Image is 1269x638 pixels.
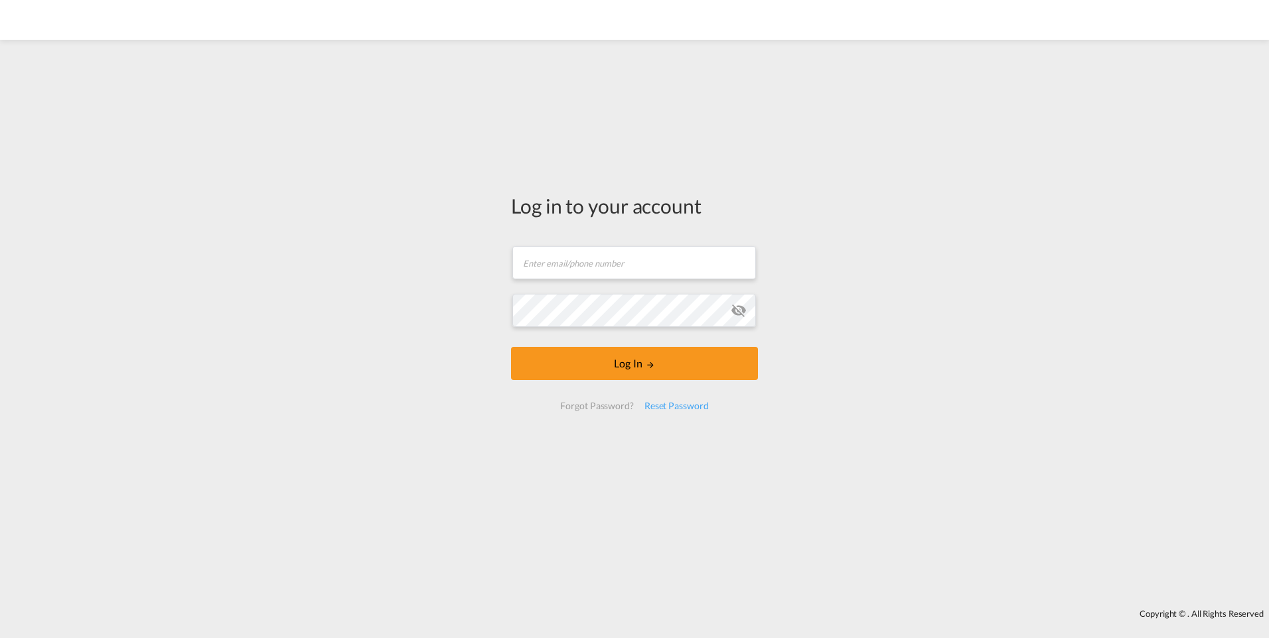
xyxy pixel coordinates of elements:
div: Log in to your account [511,192,758,220]
md-icon: icon-eye-off [731,302,747,318]
button: LOGIN [511,347,758,380]
div: Forgot Password? [555,394,638,418]
input: Enter email/phone number [512,246,756,279]
div: Reset Password [639,394,714,418]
